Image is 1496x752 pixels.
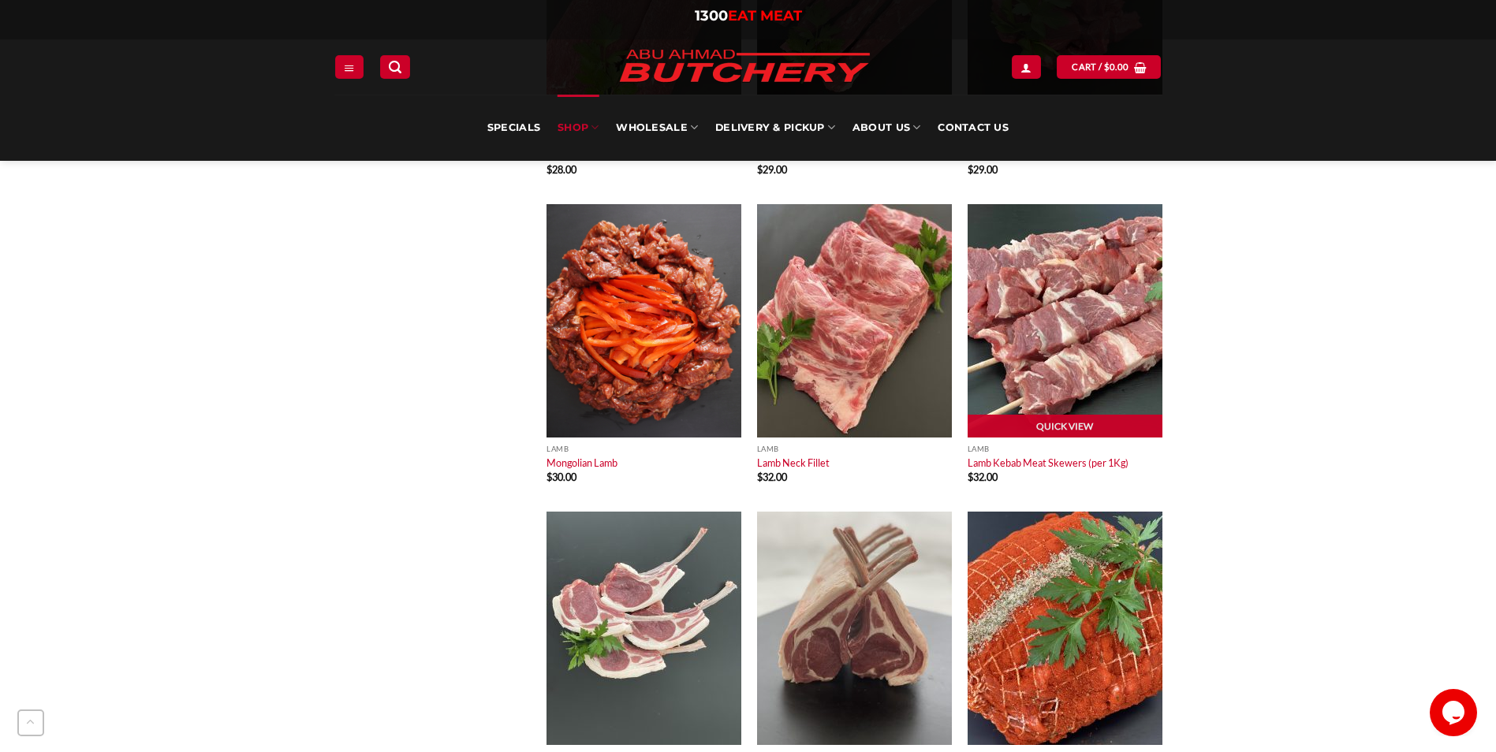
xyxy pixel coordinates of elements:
bdi: 0.00 [1104,61,1129,72]
a: Lamb Neck Fillet [757,456,830,469]
span: $ [968,471,973,483]
a: Delivery & Pickup [715,95,835,161]
p: Lamb [757,445,952,453]
a: About Us [852,95,920,161]
span: $ [968,163,973,176]
bdi: 29.00 [757,163,787,176]
span: EAT MEAT [728,7,802,24]
img: Abu Ahmad Butchery [606,39,882,95]
span: $ [757,163,763,176]
a: View cart [1057,55,1161,78]
bdi: 32.00 [757,471,787,483]
a: Specials [487,95,540,161]
span: $ [757,471,763,483]
a: Mongolian Lamb [547,456,617,469]
a: Quick View [968,415,1162,438]
a: Contact Us [938,95,1009,161]
img: Marinated-Boneless-Lamb-Roast [968,512,1162,745]
a: 1300EAT MEAT [695,7,802,24]
bdi: 30.00 [547,471,576,483]
img: Lamb Cutlets [547,512,741,745]
a: SHOP [558,95,599,161]
a: Wholesale [616,95,698,161]
bdi: 28.00 [547,163,576,176]
span: $ [1104,60,1110,74]
iframe: chat widget [1430,689,1480,736]
a: Search [380,55,410,78]
span: 1300 [695,7,728,24]
button: Go to top [17,709,44,736]
p: Lamb [547,445,741,453]
p: Lamb [968,445,1162,453]
a: Menu [335,55,364,78]
img: Lamb Rack [757,512,952,745]
span: $ [547,163,552,176]
bdi: 32.00 [968,471,998,483]
a: Lamb Kebab Meat Skewers (per 1Kg) [968,456,1129,469]
img: Lamb-Kebab-Meat-Skewers (per 1Kg) [968,204,1162,437]
span: $ [547,471,552,483]
img: Lamb Neck Fillet [757,204,952,437]
bdi: 29.00 [968,163,998,176]
a: Login [1012,55,1040,78]
span: Cart / [1072,60,1129,74]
